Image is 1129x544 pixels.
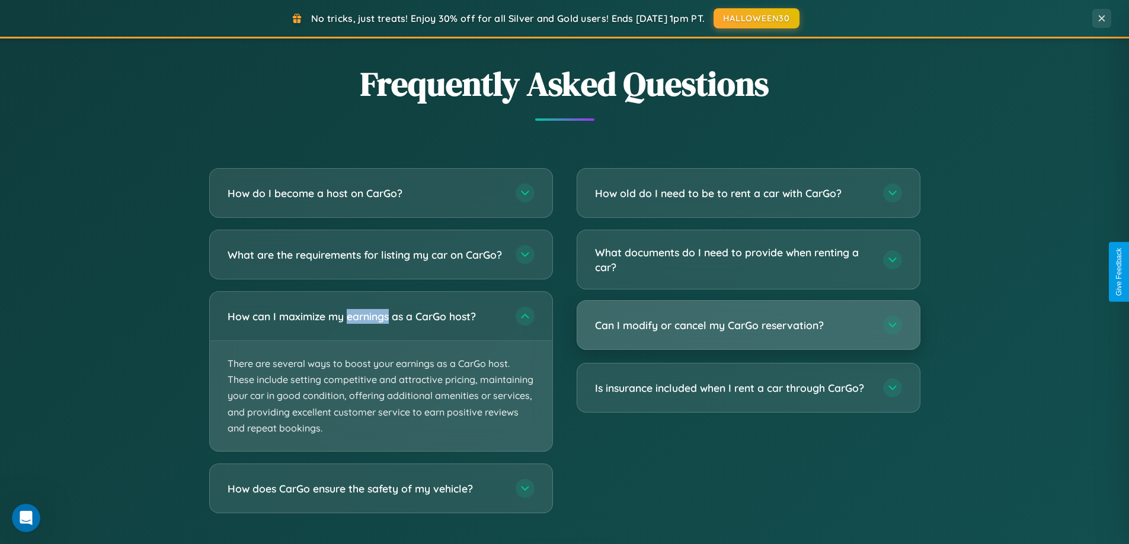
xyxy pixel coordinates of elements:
h3: How does CarGo ensure the safety of my vehicle? [228,481,504,496]
h3: Is insurance included when I rent a car through CarGo? [595,381,871,395]
h3: What documents do I need to provide when renting a car? [595,245,871,274]
iframe: Intercom live chat [12,504,40,532]
div: Give Feedback [1115,248,1123,296]
button: HALLOWEEN30 [714,8,799,28]
h3: How old do I need to be to rent a car with CarGo? [595,186,871,201]
h3: How do I become a host on CarGo? [228,186,504,201]
h3: What are the requirements for listing my car on CarGo? [228,247,504,262]
h3: Can I modify or cancel my CarGo reservation? [595,318,871,333]
h2: Frequently Asked Questions [209,61,920,107]
p: There are several ways to boost your earnings as a CarGo host. These include setting competitive ... [210,341,552,451]
span: No tricks, just treats! Enjoy 30% off for all Silver and Gold users! Ends [DATE] 1pm PT. [311,12,705,24]
h3: How can I maximize my earnings as a CarGo host? [228,309,504,324]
